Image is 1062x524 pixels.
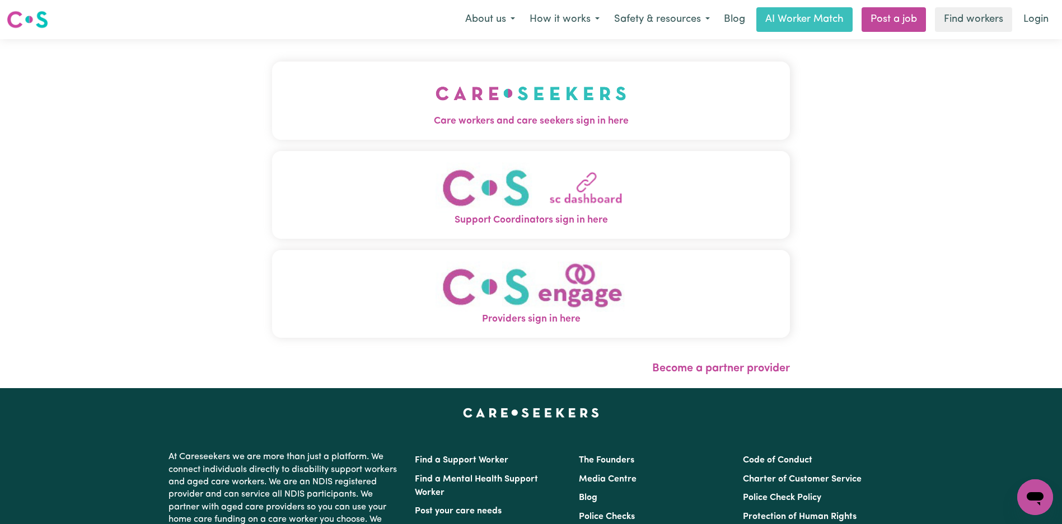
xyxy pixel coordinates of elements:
a: Code of Conduct [743,456,812,465]
a: The Founders [579,456,634,465]
a: Post a job [862,7,926,32]
a: Login [1017,7,1055,32]
a: Media Centre [579,475,637,484]
a: Find a Mental Health Support Worker [415,475,538,497]
span: Care workers and care seekers sign in here [272,114,790,129]
a: Careseekers logo [7,7,48,32]
img: Careseekers logo [7,10,48,30]
span: Providers sign in here [272,312,790,327]
span: Support Coordinators sign in here [272,213,790,228]
button: Support Coordinators sign in here [272,151,790,239]
a: Become a partner provider [652,363,790,374]
button: Providers sign in here [272,250,790,338]
a: AI Worker Match [756,7,853,32]
a: Find workers [935,7,1012,32]
button: Safety & resources [607,8,717,31]
button: Care workers and care seekers sign in here [272,62,790,140]
a: Police Checks [579,512,635,521]
a: Protection of Human Rights [743,512,857,521]
iframe: Button to launch messaging window [1017,479,1053,515]
button: How it works [522,8,607,31]
a: Charter of Customer Service [743,475,862,484]
button: About us [458,8,522,31]
a: Find a Support Worker [415,456,508,465]
a: Careseekers home page [463,408,599,417]
a: Post your care needs [415,507,502,516]
a: Blog [579,493,597,502]
a: Police Check Policy [743,493,821,502]
a: Blog [717,7,752,32]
